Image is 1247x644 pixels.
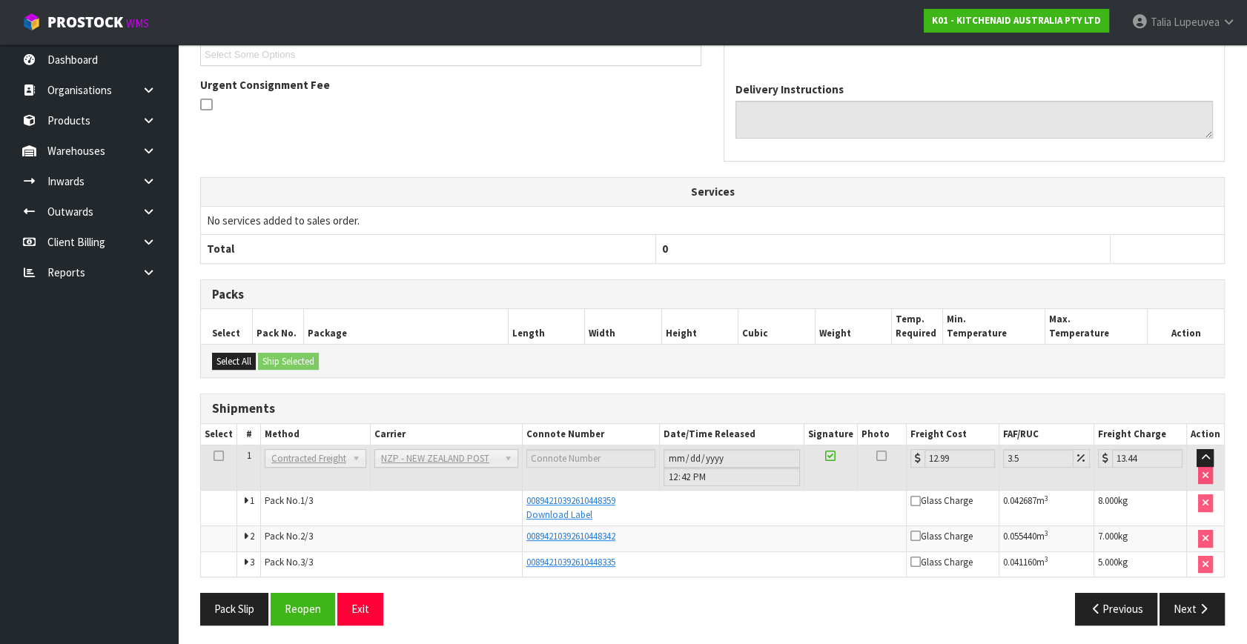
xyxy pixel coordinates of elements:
th: Cubic [738,309,816,344]
span: 8.000 [1098,494,1118,507]
th: Carrier [371,424,523,445]
input: Freight Cost [924,449,995,468]
th: Photo [857,424,906,445]
span: 1/3 [300,494,313,507]
sup: 3 [1045,528,1048,538]
button: Exit [337,593,383,625]
th: Action [1186,424,1224,445]
th: Total [201,235,655,263]
span: ProStock [47,13,123,32]
th: Select [201,309,252,344]
span: 7.000 [1098,530,1118,542]
th: Services [201,178,1224,206]
td: kg [1094,551,1186,577]
input: Freight Charge [1112,449,1182,468]
th: Connote Number [522,424,659,445]
th: Method [261,424,371,445]
small: WMS [126,16,149,30]
a: Download Label [526,508,592,521]
th: Max. Temperature [1045,309,1148,344]
th: Package [303,309,508,344]
button: Select All [212,353,256,371]
td: m [999,491,1094,526]
span: 1 [247,449,251,462]
span: Talia [1151,15,1171,29]
span: NZP - NEW ZEALAND POST [381,450,498,468]
button: Ship Selected [258,353,319,371]
th: Select [201,424,237,445]
span: 0.041160 [1003,556,1036,568]
a: K01 - KITCHENAID AUSTRALIA PTY LTD [924,9,1109,33]
th: Freight Charge [1094,424,1186,445]
td: kg [1094,526,1186,552]
th: Date/Time Released [659,424,804,445]
button: Pack Slip [200,593,268,625]
th: Weight [815,309,892,344]
h3: Shipments [212,402,1213,416]
span: Lupeuvea [1174,15,1220,29]
button: Reopen [271,593,335,625]
th: Height [661,309,738,344]
span: Glass Charge [910,494,973,507]
img: cube-alt.png [22,13,41,31]
td: kg [1094,491,1186,526]
th: Action [1148,309,1225,344]
span: Contracted Freight [271,450,346,468]
button: Next [1160,593,1225,625]
td: Pack No. [261,526,523,552]
th: Temp. Required [892,309,943,344]
td: m [999,526,1094,552]
th: FAF/RUC [999,424,1094,445]
span: Glass Charge [910,530,973,542]
a: 00894210392610448359 [526,494,615,507]
button: Previous [1075,593,1158,625]
th: Signature [804,424,857,445]
td: Pack No. [261,491,523,526]
span: 2/3 [300,530,313,542]
th: Freight Cost [906,424,999,445]
sup: 3 [1045,494,1048,503]
td: No services added to sales order. [201,206,1224,234]
span: 3 [250,556,254,568]
label: Delivery Instructions [735,82,844,97]
th: Min. Temperature [943,309,1045,344]
span: 0.042687 [1003,494,1036,507]
a: 00894210392610448342 [526,530,615,542]
th: # [237,424,261,445]
span: 0 [662,242,668,256]
th: Width [585,309,662,344]
th: Length [508,309,585,344]
a: 00894210392610448335 [526,556,615,568]
span: 2 [250,530,254,542]
span: 1 [250,494,254,507]
td: Pack No. [261,551,523,577]
strong: K01 - KITCHENAID AUSTRALIA PTY LTD [932,14,1101,27]
h3: Packs [212,288,1213,302]
th: Pack No. [252,309,303,344]
input: Connote Number [526,449,655,468]
span: Glass Charge [910,556,973,568]
span: 0.055440 [1003,530,1036,542]
label: Urgent Consignment Fee [200,77,330,93]
td: m [999,551,1094,577]
span: 3/3 [300,556,313,568]
sup: 3 [1045,554,1048,564]
span: 5.000 [1098,556,1118,568]
input: Freight Adjustment [1003,449,1074,468]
